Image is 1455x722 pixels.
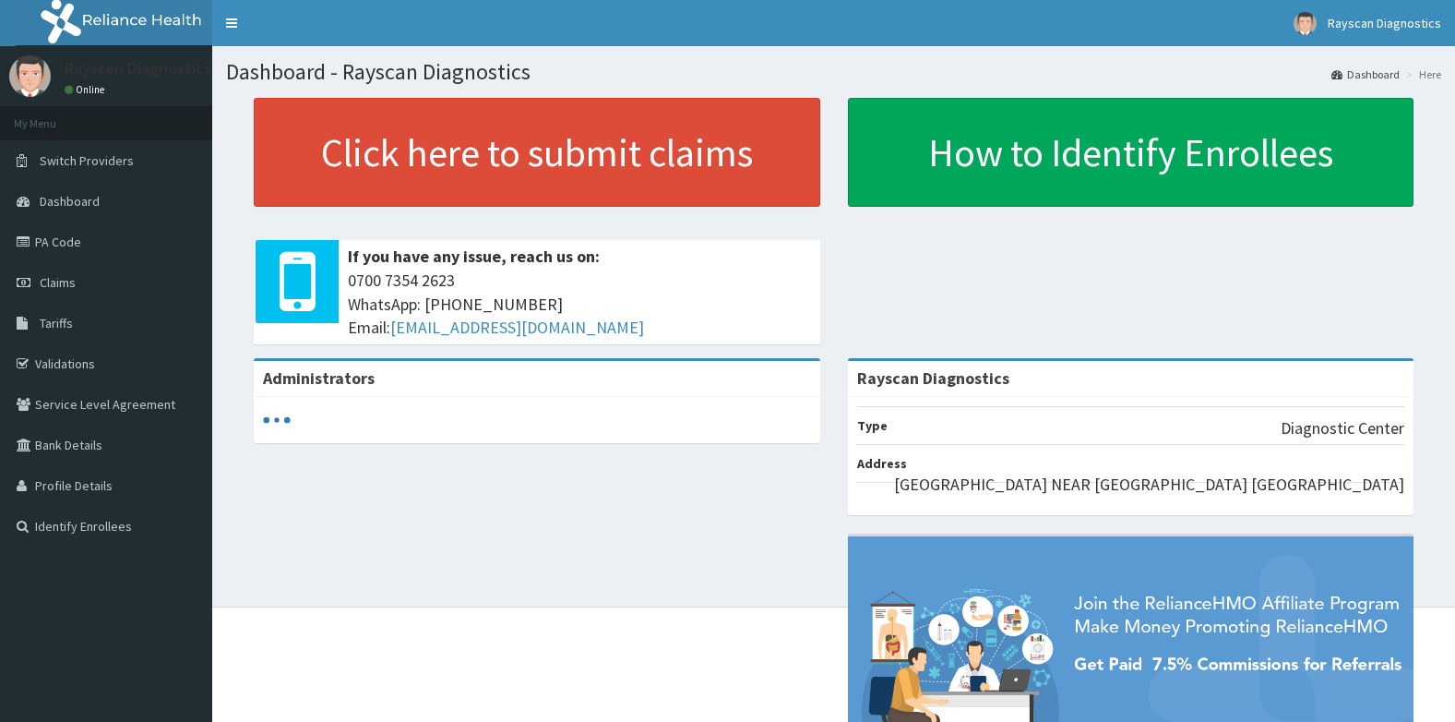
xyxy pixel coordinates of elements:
[857,417,888,434] b: Type
[9,55,51,97] img: User Image
[65,83,109,96] a: Online
[894,473,1404,497] p: [GEOGRAPHIC_DATA] NEAR [GEOGRAPHIC_DATA] [GEOGRAPHIC_DATA]
[857,455,907,472] b: Address
[390,317,644,338] a: [EMAIL_ADDRESS][DOMAIN_NAME]
[857,367,1009,389] strong: Rayscan Diagnostics
[263,406,291,434] svg: audio-loading
[348,246,600,267] b: If you have any issue, reach us on:
[1328,15,1441,31] span: Rayscan Diagnostics
[40,152,134,169] span: Switch Providers
[348,269,811,340] span: 0700 7354 2623 WhatsApp: [PHONE_NUMBER] Email:
[1401,66,1441,82] li: Here
[263,367,375,389] b: Administrators
[254,98,820,207] a: Click here to submit claims
[40,315,73,331] span: Tariffs
[226,60,1441,84] h1: Dashboard - Rayscan Diagnostics
[40,193,100,210] span: Dashboard
[1331,66,1400,82] a: Dashboard
[65,60,211,77] p: Rayscan Diagnostics
[1294,12,1317,35] img: User Image
[1281,416,1404,440] p: Diagnostic Center
[40,274,76,291] span: Claims
[848,98,1414,207] a: How to Identify Enrollees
